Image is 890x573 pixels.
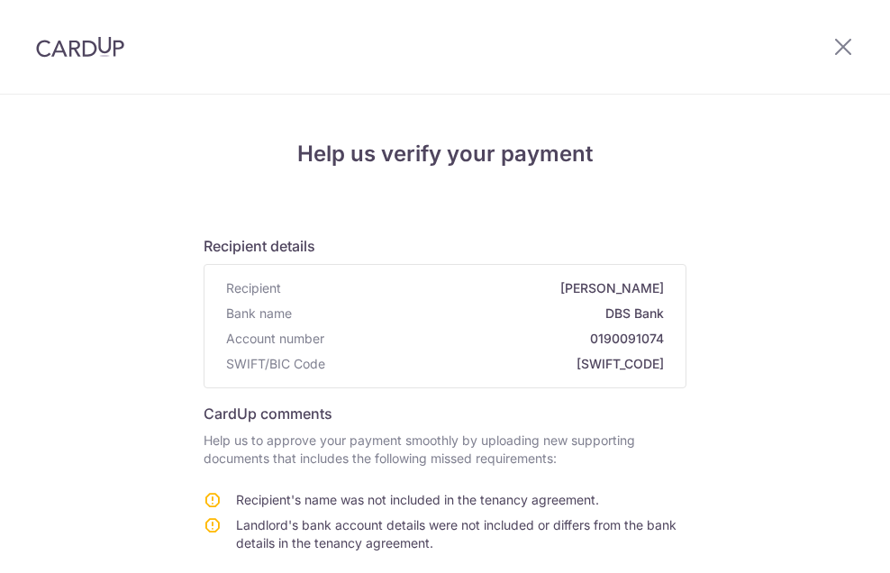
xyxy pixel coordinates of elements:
[236,492,599,507] span: Recipient's name was not included in the tenancy agreement.
[299,305,664,323] span: DBS Bank
[204,138,686,170] h4: Help us verify your payment
[288,279,664,297] span: [PERSON_NAME]
[236,517,677,550] span: Landlord's bank account details were not included or differs from the bank details in the tenancy...
[331,330,664,348] span: 0190091074
[226,305,292,323] span: Bank name
[226,330,324,348] span: Account number
[204,403,686,424] h6: CardUp comments
[226,279,281,297] span: Recipient
[36,36,124,58] img: CardUp
[332,355,664,373] span: [SWIFT_CODE]
[204,235,686,257] h6: Recipient details
[204,432,686,468] p: Help us to approve your payment smoothly by uploading new supporting documents that includes the ...
[226,355,325,373] span: SWIFT/BIC Code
